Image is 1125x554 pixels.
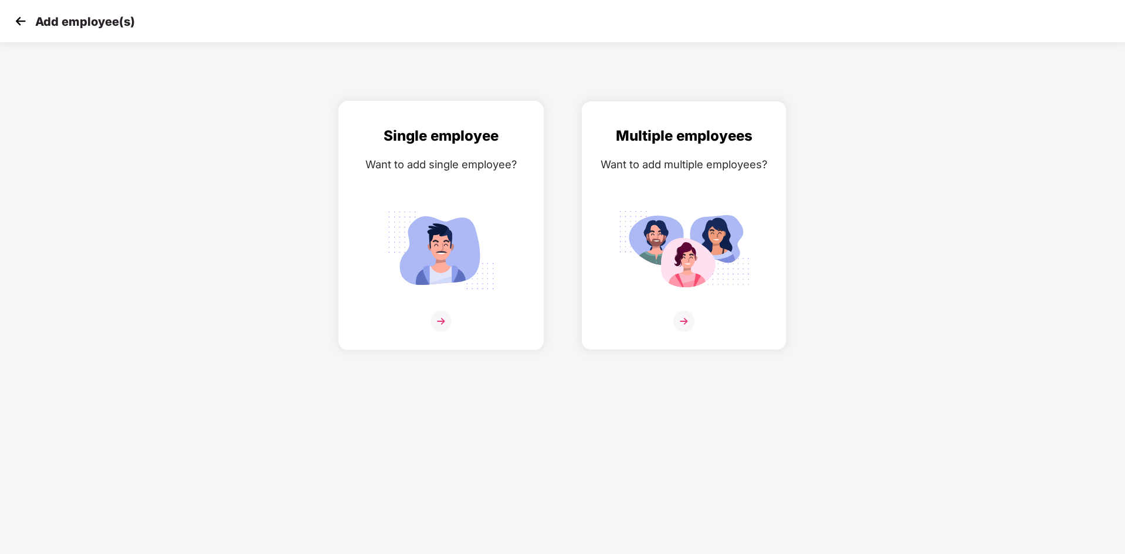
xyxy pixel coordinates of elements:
img: svg+xml;base64,PHN2ZyB4bWxucz0iaHR0cDovL3d3dy53My5vcmcvMjAwMC9zdmciIHdpZHRoPSIzNiIgaGVpZ2h0PSIzNi... [431,311,452,332]
p: Add employee(s) [35,15,135,29]
img: svg+xml;base64,PHN2ZyB4bWxucz0iaHR0cDovL3d3dy53My5vcmcvMjAwMC9zdmciIGlkPSJTaW5nbGVfZW1wbG95ZWUiIH... [375,205,507,296]
img: svg+xml;base64,PHN2ZyB4bWxucz0iaHR0cDovL3d3dy53My5vcmcvMjAwMC9zdmciIGlkPSJNdWx0aXBsZV9lbXBsb3llZS... [618,205,750,296]
img: svg+xml;base64,PHN2ZyB4bWxucz0iaHR0cDovL3d3dy53My5vcmcvMjAwMC9zdmciIHdpZHRoPSIzMCIgaGVpZ2h0PSIzMC... [12,12,29,30]
div: Single employee [351,125,531,147]
div: Want to add multiple employees? [594,156,774,173]
div: Want to add single employee? [351,156,531,173]
div: Multiple employees [594,125,774,147]
img: svg+xml;base64,PHN2ZyB4bWxucz0iaHR0cDovL3d3dy53My5vcmcvMjAwMC9zdmciIHdpZHRoPSIzNiIgaGVpZ2h0PSIzNi... [673,311,694,332]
